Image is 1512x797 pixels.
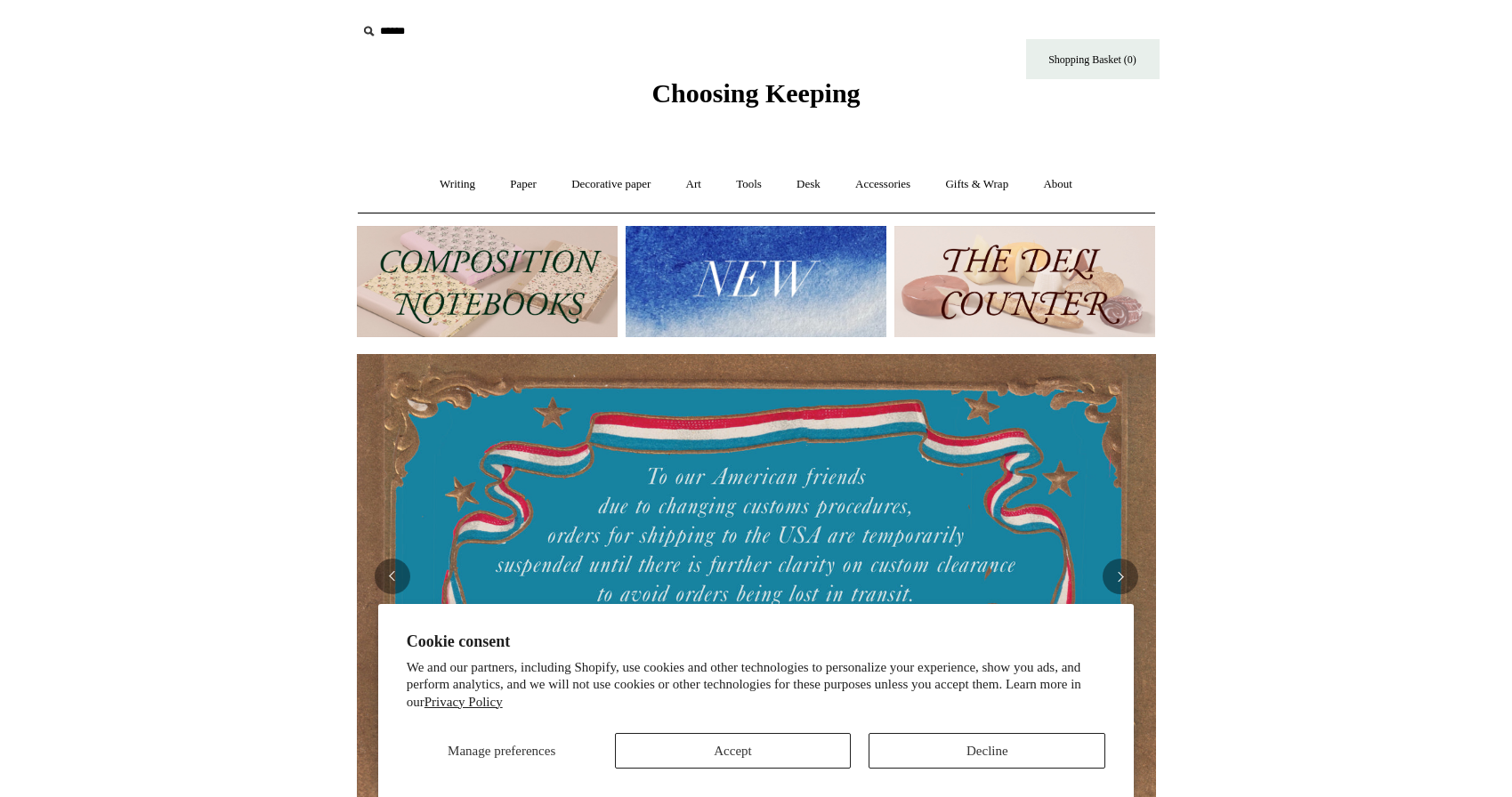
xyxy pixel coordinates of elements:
[780,161,837,208] a: Desk
[1026,39,1160,79] a: Shopping Basket (0)
[424,161,491,208] a: Writing
[494,161,553,208] a: Paper
[407,632,1106,651] h2: Cookie consent
[869,733,1105,769] button: Decline
[407,659,1106,712] p: We and our partners, including Shopify, use cookies and other technologies to personalize your ex...
[929,161,1024,208] a: Gifts & Wrap
[894,226,1155,337] img: The Deli Counter
[651,78,860,108] span: Choosing Keeping
[424,695,503,709] a: Privacy Policy
[839,161,926,208] a: Accessories
[720,161,778,208] a: Tools
[1027,161,1088,208] a: About
[357,226,618,337] img: 202302 Composition ledgers.jpg__PID:69722ee6-fa44-49dd-a067-31375e5d54ec
[555,161,667,208] a: Decorative paper
[448,744,555,758] span: Manage preferences
[626,226,886,337] img: New.jpg__PID:f73bdf93-380a-4a35-bcfe-7823039498e1
[670,161,717,208] a: Art
[375,559,410,594] button: Previous
[615,733,852,769] button: Accept
[651,93,860,105] a: Choosing Keeping
[1103,559,1138,594] button: Next
[407,733,597,769] button: Manage preferences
